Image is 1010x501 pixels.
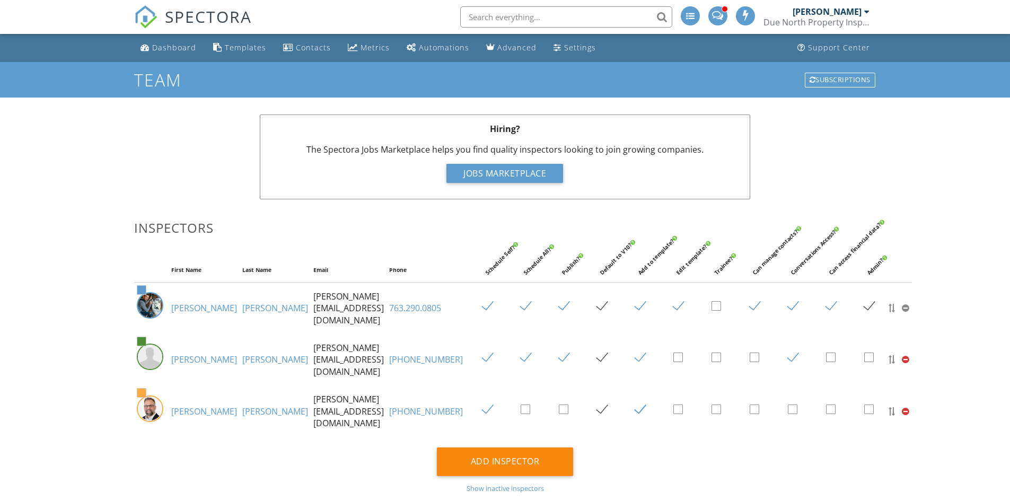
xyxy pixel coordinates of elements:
[389,406,463,417] a: [PHONE_NUMBER]
[268,144,742,155] p: The Spectora Jobs Marketplace helps you find quality inspectors looking to join growing companies.
[171,406,237,417] a: [PERSON_NAME]
[225,42,266,52] div: Templates
[242,302,308,314] a: [PERSON_NAME]
[361,42,390,52] div: Metrics
[311,258,387,282] th: Email
[279,38,335,58] a: Contacts
[152,42,196,52] div: Dashboard
[482,38,541,58] a: Advanced
[311,385,387,437] td: [PERSON_NAME][EMAIL_ADDRESS][DOMAIN_NAME]
[134,5,157,29] img: The Best Home Inspection Software - Spectora
[460,6,672,28] input: Search everything...
[344,38,394,58] a: Metrics
[137,344,163,370] img: default-user-f0147aede5fd5fa78ca7ade42f37bd4542148d508eef1c3d3ea960f66861d68b.jpg
[134,14,252,37] a: SPECTORA
[497,42,537,52] div: Advanced
[136,38,200,58] a: Dashboard
[402,38,473,58] a: Automations (Advanced)
[805,73,875,87] div: Subscriptions
[134,71,876,89] h1: Team
[437,447,574,476] div: Add Inspector
[134,221,876,235] h3: Inspectors
[793,38,874,58] a: Support Center
[137,292,163,319] img: godaddy_gary_and_furnace.jpg
[446,171,563,182] a: Jobs Marketplace
[242,354,308,365] a: [PERSON_NAME]
[522,212,587,277] div: Schedule All?
[134,484,876,493] div: Show inactive inspectors
[387,258,466,282] th: Phone
[804,72,876,89] a: Subscriptions
[560,212,625,277] div: Publish?
[713,212,778,277] div: Trainee?
[311,334,387,385] td: [PERSON_NAME][EMAIL_ADDRESS][DOMAIN_NAME]
[598,212,663,277] div: Default to V10?
[165,5,252,28] span: SPECTORA
[240,258,311,282] th: Last Name
[389,302,441,314] a: 763.290.0805
[793,6,862,17] div: [PERSON_NAME]
[636,212,701,277] div: Add to template?
[827,212,892,277] div: Can access financial data?
[674,212,740,277] div: Edit template?
[137,395,163,422] img: ryan.png
[789,212,854,277] div: Conversations Access?
[169,258,240,282] th: First Name
[446,164,563,183] div: Jobs Marketplace
[419,42,469,52] div: Automations
[268,123,742,135] p: Hiring?
[865,212,930,277] div: Admin?
[209,38,270,58] a: Templates
[171,354,237,365] a: [PERSON_NAME]
[564,42,596,52] div: Settings
[484,212,549,277] div: Schedule Self?
[763,17,870,28] div: Due North Property Inspection
[751,212,816,277] div: Can manage contacts?
[242,406,308,417] a: [PERSON_NAME]
[311,282,387,334] td: [PERSON_NAME][EMAIL_ADDRESS][DOMAIN_NAME]
[808,42,870,52] div: Support Center
[549,38,600,58] a: Settings
[389,354,463,365] a: [PHONE_NUMBER]
[171,302,237,314] a: [PERSON_NAME]
[296,42,331,52] div: Contacts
